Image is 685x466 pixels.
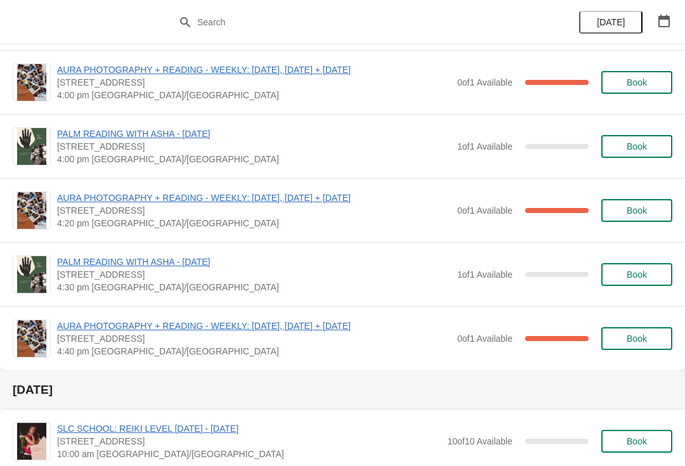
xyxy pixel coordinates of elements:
button: Book [601,199,672,222]
span: [STREET_ADDRESS] [57,76,451,89]
img: AURA PHOTOGRAPHY + READING - WEEKLY: FRIDAY, SATURDAY + SUNDAY | 74 Broadway Market, London, UK |... [17,192,46,229]
span: [STREET_ADDRESS] [57,140,451,153]
span: [STREET_ADDRESS] [57,204,451,217]
span: Book [627,333,647,344]
span: Book [627,269,647,280]
span: Book [627,141,647,152]
span: [STREET_ADDRESS] [57,435,441,448]
span: AURA PHOTOGRAPHY + READING - WEEKLY: [DATE], [DATE] + [DATE] [57,320,451,332]
span: 10:00 am [GEOGRAPHIC_DATA]/[GEOGRAPHIC_DATA] [57,448,441,460]
span: 10 of 10 Available [447,436,512,446]
button: Book [601,430,672,453]
button: Book [601,71,672,94]
span: 1 of 1 Available [457,141,512,152]
span: [STREET_ADDRESS] [57,332,451,345]
span: 4:40 pm [GEOGRAPHIC_DATA]/[GEOGRAPHIC_DATA] [57,345,451,358]
img: SLC SCHOOL: REIKI LEVEL 2 - 27TH SEPTEMBER | 42 Valentine Road, London, UK | 10:00 am Europe/London [17,423,46,460]
span: AURA PHOTOGRAPHY + READING - WEEKLY: [DATE], [DATE] + [DATE] [57,191,451,204]
button: Book [601,327,672,350]
span: 4:00 pm [GEOGRAPHIC_DATA]/[GEOGRAPHIC_DATA] [57,153,451,165]
img: PALM READING WITH ASHA - 26TH SEPTEMBER | 74 Broadway Market, London, UK | 4:30 pm Europe/London [17,256,46,293]
span: 4:20 pm [GEOGRAPHIC_DATA]/[GEOGRAPHIC_DATA] [57,217,451,230]
span: 0 of 1 Available [457,205,512,216]
span: SLC SCHOOL: REIKI LEVEL [DATE] - [DATE] [57,422,441,435]
span: PALM READING WITH ASHA - [DATE] [57,256,451,268]
img: AURA PHOTOGRAPHY + READING - WEEKLY: FRIDAY, SATURDAY + SUNDAY | 74 Broadway Market, London, UK |... [17,320,46,357]
span: Book [627,436,647,446]
span: Book [627,77,647,87]
span: 4:00 pm [GEOGRAPHIC_DATA]/[GEOGRAPHIC_DATA] [57,89,451,101]
input: Search [197,11,514,34]
span: [DATE] [597,17,625,27]
span: 0 of 1 Available [457,333,512,344]
span: [STREET_ADDRESS] [57,268,451,281]
span: 1 of 1 Available [457,269,512,280]
span: Book [627,205,647,216]
button: [DATE] [579,11,643,34]
span: 4:30 pm [GEOGRAPHIC_DATA]/[GEOGRAPHIC_DATA] [57,281,451,294]
button: Book [601,263,672,286]
img: AURA PHOTOGRAPHY + READING - WEEKLY: FRIDAY, SATURDAY + SUNDAY | 74 Broadway Market, London, UK |... [17,64,46,101]
button: Book [601,135,672,158]
h2: [DATE] [13,384,672,396]
span: AURA PHOTOGRAPHY + READING - WEEKLY: [DATE], [DATE] + [DATE] [57,63,451,76]
img: PALM READING WITH ASHA - 26TH SEPTEMBER | 74 Broadway Market, London, UK | 4:00 pm Europe/London [17,128,46,165]
span: PALM READING WITH ASHA - [DATE] [57,127,451,140]
span: 0 of 1 Available [457,77,512,87]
